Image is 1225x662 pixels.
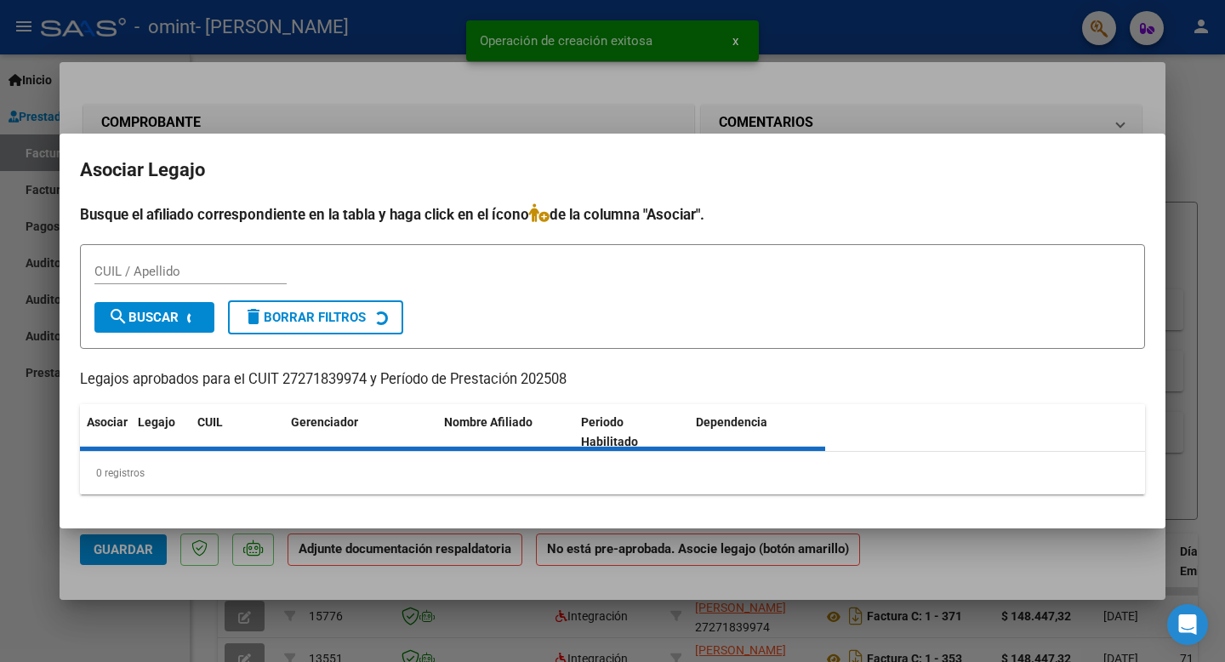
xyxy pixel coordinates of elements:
div: 0 registros [80,452,1145,494]
button: Borrar Filtros [228,300,403,334]
span: Buscar [108,310,179,325]
datatable-header-cell: Periodo Habilitado [574,404,689,460]
h2: Asociar Legajo [80,154,1145,186]
span: Legajo [138,415,175,429]
span: Dependencia [696,415,767,429]
span: Nombre Afiliado [444,415,533,429]
p: Legajos aprobados para el CUIT 27271839974 y Período de Prestación 202508 [80,369,1145,391]
span: Periodo Habilitado [581,415,638,448]
span: CUIL [197,415,223,429]
button: Buscar [94,302,214,333]
h4: Busque el afiliado correspondiente en la tabla y haga click en el ícono de la columna "Asociar". [80,203,1145,225]
datatable-header-cell: Asociar [80,404,131,460]
div: Open Intercom Messenger [1167,604,1208,645]
span: Borrar Filtros [243,310,366,325]
datatable-header-cell: CUIL [191,404,284,460]
datatable-header-cell: Dependencia [689,404,826,460]
datatable-header-cell: Legajo [131,404,191,460]
datatable-header-cell: Nombre Afiliado [437,404,574,460]
span: Asociar [87,415,128,429]
mat-icon: search [108,306,128,327]
mat-icon: delete [243,306,264,327]
span: Gerenciador [291,415,358,429]
datatable-header-cell: Gerenciador [284,404,437,460]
